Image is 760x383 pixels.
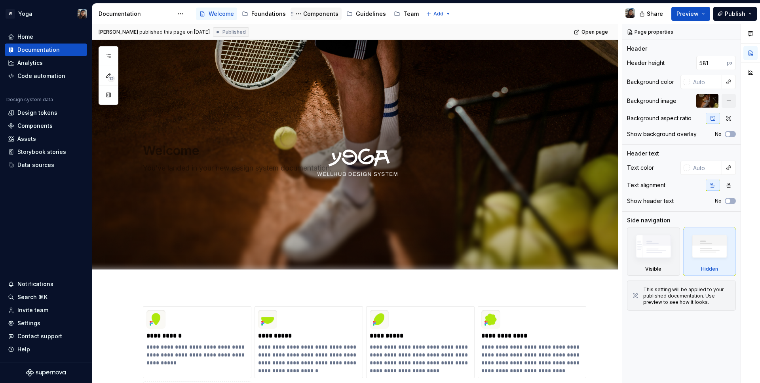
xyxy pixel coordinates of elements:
[5,146,87,158] a: Storybook stories
[5,317,87,330] a: Settings
[26,369,66,377] svg: Supernova Logo
[403,10,419,18] div: Team
[5,278,87,290] button: Notifications
[627,59,665,67] div: Header height
[690,75,722,89] input: Auto
[6,97,53,103] div: Design system data
[17,306,48,314] div: Invite team
[715,198,722,204] label: No
[222,29,246,35] span: Published
[17,59,43,67] div: Analytics
[258,310,277,329] img: 2ab80b91-de9c-46d0-941d-30faa4679ad1.png
[17,345,30,353] div: Help
[108,76,115,82] span: 12
[209,10,234,18] div: Welcome
[5,159,87,171] a: Data sources
[251,10,286,18] div: Foundations
[690,161,722,175] input: Auto
[627,78,674,86] div: Background color
[391,8,422,20] a: Team
[17,161,54,169] div: Data sources
[424,8,453,19] button: Add
[291,8,342,20] a: Components
[433,11,443,17] span: Add
[627,150,659,157] div: Header text
[99,10,173,18] div: Documentation
[715,131,722,137] label: No
[196,6,422,22] div: Page tree
[5,57,87,69] a: Analytics
[17,109,57,117] div: Design tokens
[17,33,33,41] div: Home
[627,216,671,224] div: Side navigation
[627,97,676,105] div: Background image
[635,7,668,21] button: Share
[671,7,710,21] button: Preview
[627,130,697,138] div: Show background overlay
[146,310,165,329] img: 5083e12d-2151-4f78-a86b-2e3a7fea3204.png
[627,45,647,53] div: Header
[356,10,386,18] div: Guidelines
[196,8,237,20] a: Welcome
[5,133,87,145] a: Assets
[6,9,15,19] div: W
[17,148,66,156] div: Storybook stories
[5,304,87,317] a: Invite team
[17,332,62,340] div: Contact support
[627,164,654,172] div: Text color
[17,46,60,54] div: Documentation
[581,29,608,35] span: Open page
[727,60,733,66] p: px
[645,266,661,272] div: Visible
[5,30,87,43] a: Home
[17,72,65,80] div: Code automation
[627,228,680,276] div: Visible
[713,7,757,21] button: Publish
[5,70,87,82] a: Code automation
[17,319,40,327] div: Settings
[343,8,389,20] a: Guidelines
[5,119,87,132] a: Components
[2,5,90,22] button: WYogaLarissa Matos
[627,197,674,205] div: Show header text
[141,162,585,174] textarea: You’ve landed in your new design system documentation.
[5,291,87,303] button: Search ⌘K
[303,10,338,18] div: Components
[676,10,699,18] span: Preview
[139,29,210,35] div: published this page on [DATE]
[17,122,53,130] div: Components
[370,310,389,329] img: e3897838-e93b-4565-b255-d4fbbd8d9502.png
[239,8,289,20] a: Foundations
[17,280,53,288] div: Notifications
[17,135,36,143] div: Assets
[625,8,635,18] img: Larissa Matos
[696,56,727,70] input: Auto
[683,228,736,276] div: Hidden
[17,293,47,301] div: Search ⌘K
[725,10,745,18] span: Publish
[627,181,665,189] div: Text alignment
[18,10,32,18] div: Yoga
[5,343,87,356] button: Help
[627,114,692,122] div: Background aspect ratio
[647,10,663,18] span: Share
[572,27,612,38] a: Open page
[99,29,138,35] span: [PERSON_NAME]
[5,44,87,56] a: Documentation
[5,330,87,343] button: Contact support
[701,266,718,272] div: Hidden
[643,286,731,305] div: This setting will be applied to your published documentation. Use preview to see how it looks.
[141,141,585,160] textarea: Welcome
[481,310,500,329] img: d67ad50a-0106-498b-aa21-385476213688.png
[78,9,87,19] img: Larissa Matos
[5,106,87,119] a: Design tokens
